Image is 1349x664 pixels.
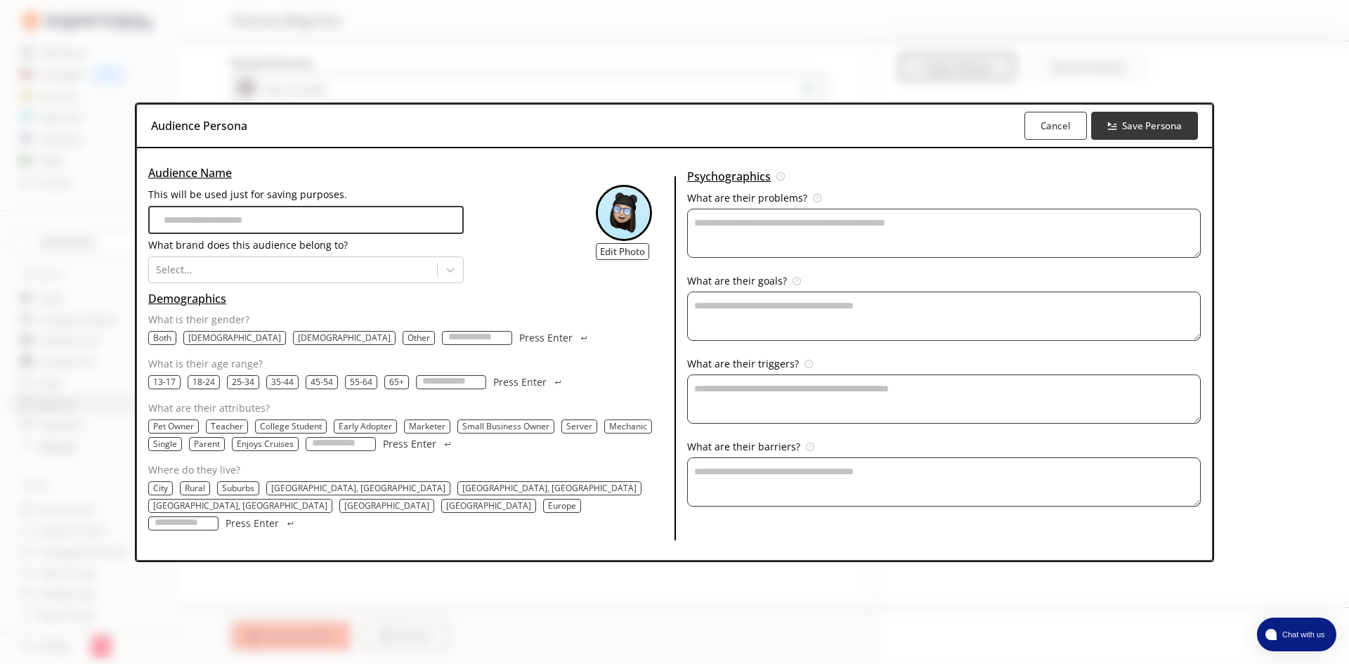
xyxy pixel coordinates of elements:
div: occupation-text-list [148,419,669,451]
p: Press Enter [519,332,573,344]
button: Small Business Owner [462,421,549,432]
img: Tooltip Icon [793,277,801,285]
button: Edit Photo [596,243,649,260]
button: 55-64 [350,377,372,388]
textarea: audience-persona-input-textarea [687,292,1201,341]
button: Parent [194,438,220,450]
button: Chicago, IL [153,500,327,512]
p: [GEOGRAPHIC_DATA] [446,500,531,512]
textarea: audience-persona-input-textarea [687,209,1201,258]
b: Edit Photo [600,245,645,258]
img: Press Enter [580,336,588,340]
img: Tooltip Icon [804,360,813,368]
button: Press Enter Press Enter [519,331,589,345]
textarea: audience-persona-input-textarea [687,375,1201,424]
button: Mechanic [609,421,647,432]
input: age-input [416,375,486,389]
u: Psychographics [687,166,771,187]
button: College Student [260,421,322,432]
p: Europe [548,500,576,512]
p: What are their problems? [687,193,807,204]
img: Tooltip Icon [813,194,821,202]
button: 13-17 [153,377,176,388]
button: City [153,483,168,494]
button: atlas-launcher [1257,618,1336,651]
button: Save Persona [1091,112,1199,140]
button: Early Adopter [339,421,392,432]
button: Press Enter Press Enter [226,516,296,530]
button: Female [188,332,281,344]
img: Press Enter [443,442,452,446]
input: gender-input [442,331,512,345]
input: location-input [148,516,219,530]
u: Audience Name [148,165,232,181]
button: 35-44 [271,377,294,388]
p: [GEOGRAPHIC_DATA], [GEOGRAPHIC_DATA] [153,500,327,512]
img: Tooltip Icon [776,172,785,181]
p: Where do they live? [148,464,669,476]
p: [GEOGRAPHIC_DATA], [GEOGRAPHIC_DATA] [271,483,445,494]
img: Press Enter [554,380,562,384]
button: Single [153,438,177,450]
button: Suburbs [222,483,254,494]
p: This will be used just for saving purposes. [148,189,464,200]
p: Press Enter [226,518,279,529]
button: 65+ [389,377,404,388]
p: What are their goals? [687,275,787,287]
button: Enjoys Cruises [237,438,294,450]
button: Pet Owner [153,421,194,432]
button: 18-24 [193,377,215,388]
p: Press Enter [383,438,436,450]
div: location-text-list [148,481,669,530]
h3: Audience Persona [151,115,247,136]
button: 45-54 [311,377,333,388]
b: Cancel [1041,119,1071,132]
p: What are their attributes? [148,403,669,414]
p: Press Enter [493,377,547,388]
button: Both [153,332,171,344]
button: Server [566,421,592,432]
p: [DEMOGRAPHIC_DATA] [188,332,281,344]
button: Teacher [211,421,243,432]
p: [GEOGRAPHIC_DATA] [344,500,429,512]
span: Chat with us [1277,629,1328,640]
button: Cancel [1024,112,1087,140]
p: What are their barriers? [687,441,800,453]
button: Marketer [409,421,445,432]
input: audience-persona-input-input [148,206,464,234]
button: Rural [185,483,205,494]
p: Other [408,332,430,344]
button: 25-34 [232,377,254,388]
button: Male [298,332,391,344]
img: Press Enter [286,521,294,526]
p: [GEOGRAPHIC_DATA], [GEOGRAPHIC_DATA] [462,483,637,494]
b: Save Persona [1122,119,1182,132]
p: What is their age range? [148,358,669,370]
img: Tooltip Icon [806,443,814,451]
button: Press Enter Press Enter [383,437,453,451]
textarea: audience-persona-input-textarea [687,457,1201,507]
button: San Francisco, CA [462,483,637,494]
p: What are their triggers? [687,358,799,370]
button: Press Enter Press Enter [493,375,563,389]
div: age-text-list [148,375,669,389]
